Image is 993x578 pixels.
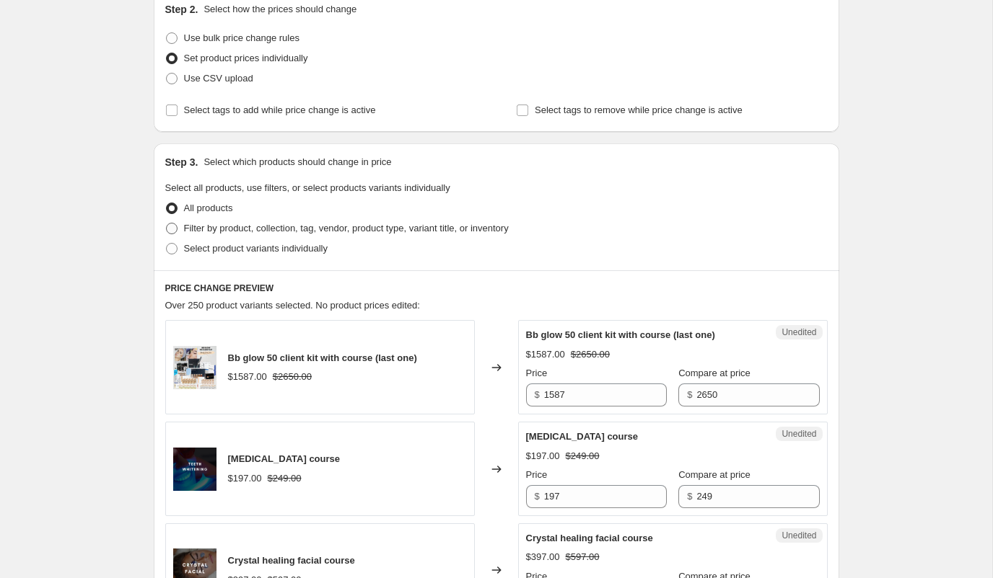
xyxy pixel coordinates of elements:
[526,533,653,543] span: Crystal healing facial course
[535,389,540,400] span: $
[526,550,560,564] div: $397.00
[165,182,450,193] span: Select all products, use filters, or select products variants individually
[173,346,216,389] img: 50clientsbbglowkit_80x.jpg
[782,326,816,338] span: Unedited
[526,368,548,378] span: Price
[687,389,692,400] span: $
[782,530,816,541] span: Unedited
[526,449,560,463] div: $197.00
[165,2,198,17] h2: Step 2.
[184,243,328,254] span: Select product variants individually
[535,491,540,502] span: $
[526,469,548,480] span: Price
[204,155,391,169] p: Select which products should change in price
[535,105,743,115] span: Select tags to remove while price change is active
[526,431,639,442] span: [MEDICAL_DATA] course
[228,370,267,384] div: $1587.00
[526,347,565,362] div: $1587.00
[678,469,751,480] span: Compare at price
[165,155,198,169] h2: Step 3.
[678,368,751,378] span: Compare at price
[184,105,376,115] span: Select tags to add while price change is active
[184,32,299,43] span: Use bulk price change rules
[165,283,828,294] h6: PRICE CHANGE PREVIEW
[165,300,420,311] span: Over 250 product variants selected. No product prices edited:
[184,53,308,63] span: Set product prices individually
[184,73,253,84] span: Use CSV upload
[566,550,600,564] strike: $597.00
[228,471,262,486] div: $197.00
[228,453,341,464] span: [MEDICAL_DATA] course
[228,352,417,363] span: Bb glow 50 client kit with course (last one)
[687,491,692,502] span: $
[228,555,355,566] span: Crystal healing facial course
[526,329,715,340] span: Bb glow 50 client kit with course (last one)
[571,347,610,362] strike: $2650.00
[268,471,302,486] strike: $249.00
[566,449,600,463] strike: $249.00
[782,428,816,440] span: Unedited
[273,370,312,384] strike: $2650.00
[173,448,216,491] img: 101_80x.png
[184,203,233,213] span: All products
[204,2,356,17] p: Select how the prices should change
[184,223,509,234] span: Filter by product, collection, tag, vendor, product type, variant title, or inventory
